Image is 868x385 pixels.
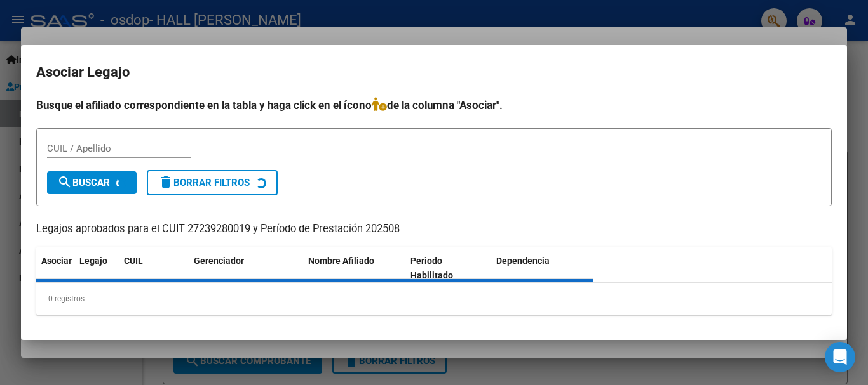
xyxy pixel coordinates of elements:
datatable-header-cell: Nombre Afiliado [303,247,405,289]
h4: Busque el afiliado correspondiente en la tabla y haga click en el ícono de la columna "Asociar". [36,97,832,114]
datatable-header-cell: Periodo Habilitado [405,247,491,289]
datatable-header-cell: Asociar [36,247,74,289]
h2: Asociar Legajo [36,60,832,84]
datatable-header-cell: Legajo [74,247,119,289]
button: Borrar Filtros [147,170,278,195]
span: Legajo [79,256,107,266]
span: Asociar [41,256,72,266]
div: 0 registros [36,283,832,315]
datatable-header-cell: Gerenciador [189,247,303,289]
datatable-header-cell: Dependencia [491,247,593,289]
span: Nombre Afiliado [308,256,374,266]
span: Gerenciador [194,256,244,266]
span: Borrar Filtros [158,177,250,188]
span: CUIL [124,256,143,266]
div: Open Intercom Messenger [825,342,855,372]
p: Legajos aprobados para el CUIT 27239280019 y Período de Prestación 202508 [36,221,832,237]
mat-icon: search [57,174,72,190]
span: Dependencia [496,256,550,266]
mat-icon: delete [158,174,173,190]
button: Buscar [47,171,137,194]
span: Periodo Habilitado [410,256,453,280]
datatable-header-cell: CUIL [119,247,189,289]
span: Buscar [57,177,110,188]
